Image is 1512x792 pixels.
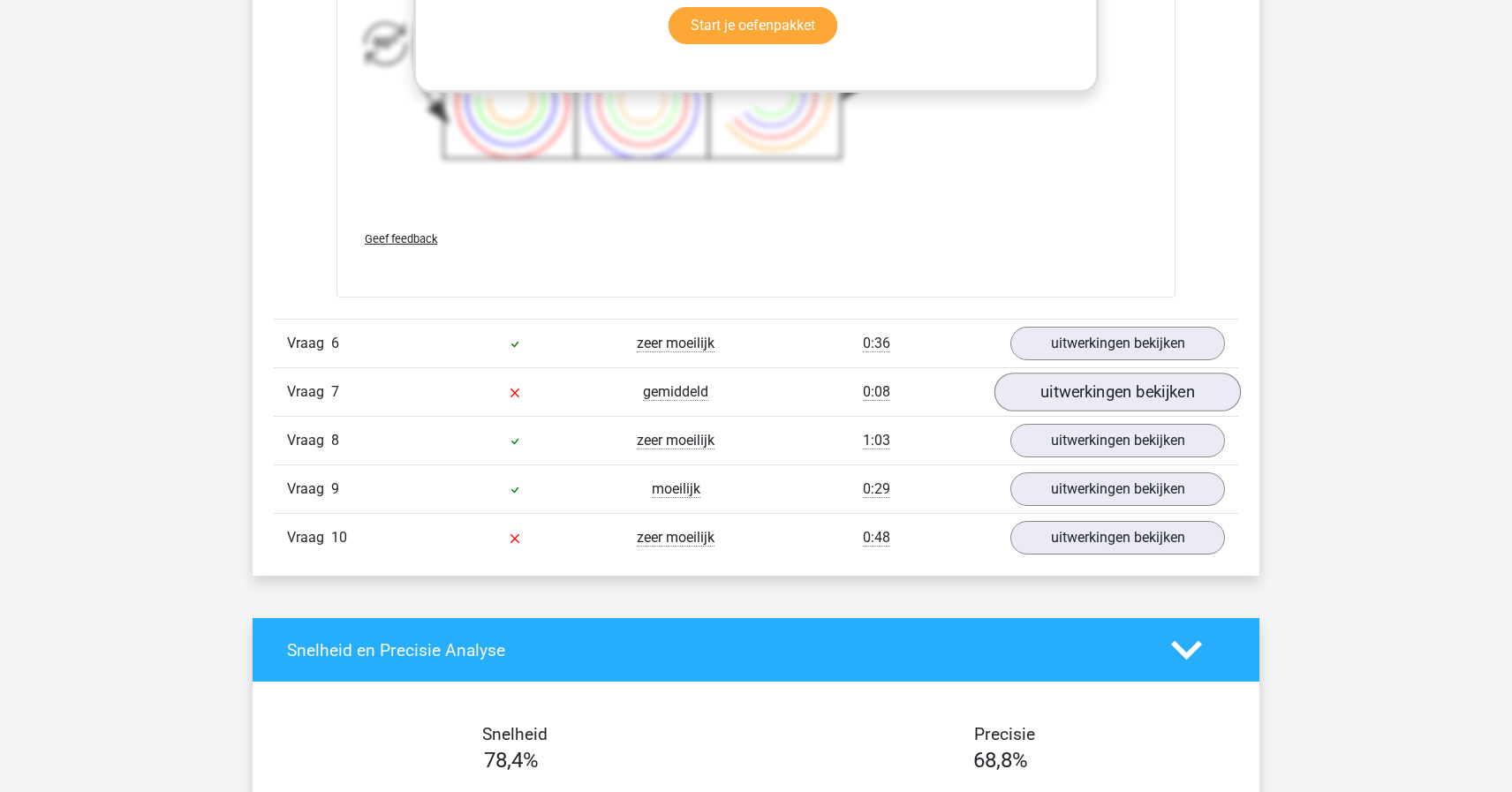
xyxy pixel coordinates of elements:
[863,335,890,352] span: 0:36
[365,232,437,245] span: Geef feedback
[331,529,347,546] span: 10
[331,335,339,351] span: 6
[637,529,714,547] span: zeer moeilijk
[863,432,890,449] span: 1:03
[863,480,890,498] span: 0:29
[287,479,331,500] span: Vraag
[484,748,539,773] span: 78,4%
[652,480,700,498] span: moeilijk
[994,373,1241,411] a: uitwerkingen bekijken
[637,335,714,352] span: zeer moeilijk
[863,529,890,547] span: 0:48
[973,748,1028,773] span: 68,8%
[287,724,743,744] h4: Snelheid
[863,383,890,401] span: 0:08
[287,527,331,548] span: Vraag
[1010,327,1225,360] a: uitwerkingen bekijken
[287,640,1145,660] h4: Snelheid en Precisie Analyse
[643,383,708,401] span: gemiddeld
[287,430,331,451] span: Vraag
[287,333,331,354] span: Vraag
[1010,521,1225,554] a: uitwerkingen bekijken
[331,432,339,449] span: 8
[331,480,339,497] span: 9
[637,432,714,449] span: zeer moeilijk
[776,724,1232,744] h4: Precisie
[669,7,837,44] a: Start je oefenpakket
[1010,472,1225,506] a: uitwerkingen bekijken
[1010,424,1225,457] a: uitwerkingen bekijken
[331,383,339,400] span: 7
[287,381,331,403] span: Vraag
